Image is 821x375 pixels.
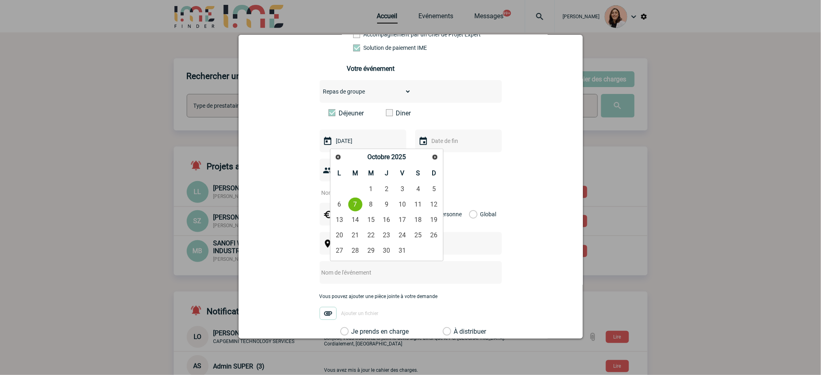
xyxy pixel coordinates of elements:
[432,154,438,160] span: Suivant
[426,213,441,227] a: 19
[328,109,375,117] label: Déjeuner
[395,197,410,212] a: 10
[348,213,363,227] a: 14
[332,213,347,227] a: 13
[347,65,474,72] h3: Votre événement
[469,203,474,226] label: Global
[352,169,358,177] span: Mardi
[395,228,410,243] a: 24
[320,294,502,299] p: Vous pouvez ajouter une pièce jointe à votre demande
[353,31,389,38] label: Prestation payante
[364,182,379,196] a: 1
[333,151,344,163] a: Précédent
[395,213,410,227] a: 17
[341,311,379,317] span: Ajouter un fichier
[430,136,486,146] input: Date de fin
[426,182,441,196] a: 5
[385,169,388,177] span: Jeudi
[411,182,426,196] a: 4
[320,267,480,278] input: Nom de l'événement
[379,243,394,258] a: 30
[332,197,347,212] a: 6
[367,153,390,161] span: Octobre
[401,169,405,177] span: Vendredi
[379,228,394,243] a: 23
[338,169,341,177] span: Lundi
[348,228,363,243] a: 21
[320,187,396,198] input: Nombre de participants
[395,182,410,196] a: 3
[391,153,406,161] span: 2025
[411,228,426,243] a: 25
[395,243,410,258] a: 31
[386,109,433,117] label: Diner
[348,197,363,212] a: 7
[332,228,347,243] a: 20
[411,213,426,227] a: 18
[334,136,390,146] input: Date de début
[411,197,426,212] a: 11
[353,45,389,51] label: Conformité aux process achat client, Prise en charge de la facturation, Mutualisation de plusieur...
[340,328,354,336] label: Je prends en charge
[335,154,341,160] span: Précédent
[379,213,394,227] a: 16
[426,197,441,212] a: 12
[364,243,379,258] a: 29
[443,328,451,336] label: À distribuer
[416,169,420,177] span: Samedi
[379,182,394,196] a: 2
[364,213,379,227] a: 15
[429,151,441,163] a: Suivant
[368,169,374,177] span: Mercredi
[432,169,436,177] span: Dimanche
[348,243,363,258] a: 28
[426,228,441,243] a: 26
[379,197,394,212] a: 9
[364,228,379,243] a: 22
[364,197,379,212] a: 8
[332,243,347,258] a: 27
